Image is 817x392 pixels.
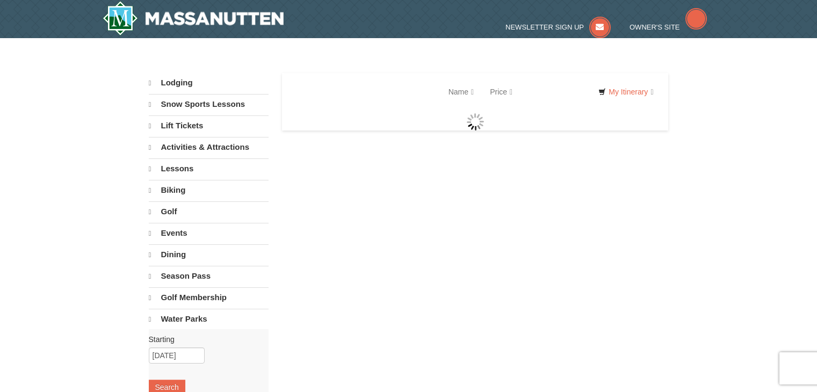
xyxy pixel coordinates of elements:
[149,73,269,93] a: Lodging
[149,287,269,308] a: Golf Membership
[149,309,269,329] a: Water Parks
[591,84,660,100] a: My Itinerary
[505,23,611,31] a: Newsletter Sign Up
[505,23,584,31] span: Newsletter Sign Up
[103,1,284,35] img: Massanutten Resort Logo
[482,81,520,103] a: Price
[149,223,269,243] a: Events
[630,23,680,31] span: Owner's Site
[149,94,269,114] a: Snow Sports Lessons
[149,158,269,179] a: Lessons
[149,115,269,136] a: Lift Tickets
[630,23,707,31] a: Owner's Site
[149,180,269,200] a: Biking
[149,266,269,286] a: Season Pass
[149,334,261,345] label: Starting
[103,1,284,35] a: Massanutten Resort
[149,201,269,222] a: Golf
[149,137,269,157] a: Activities & Attractions
[440,81,482,103] a: Name
[149,244,269,265] a: Dining
[467,113,484,130] img: wait gif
